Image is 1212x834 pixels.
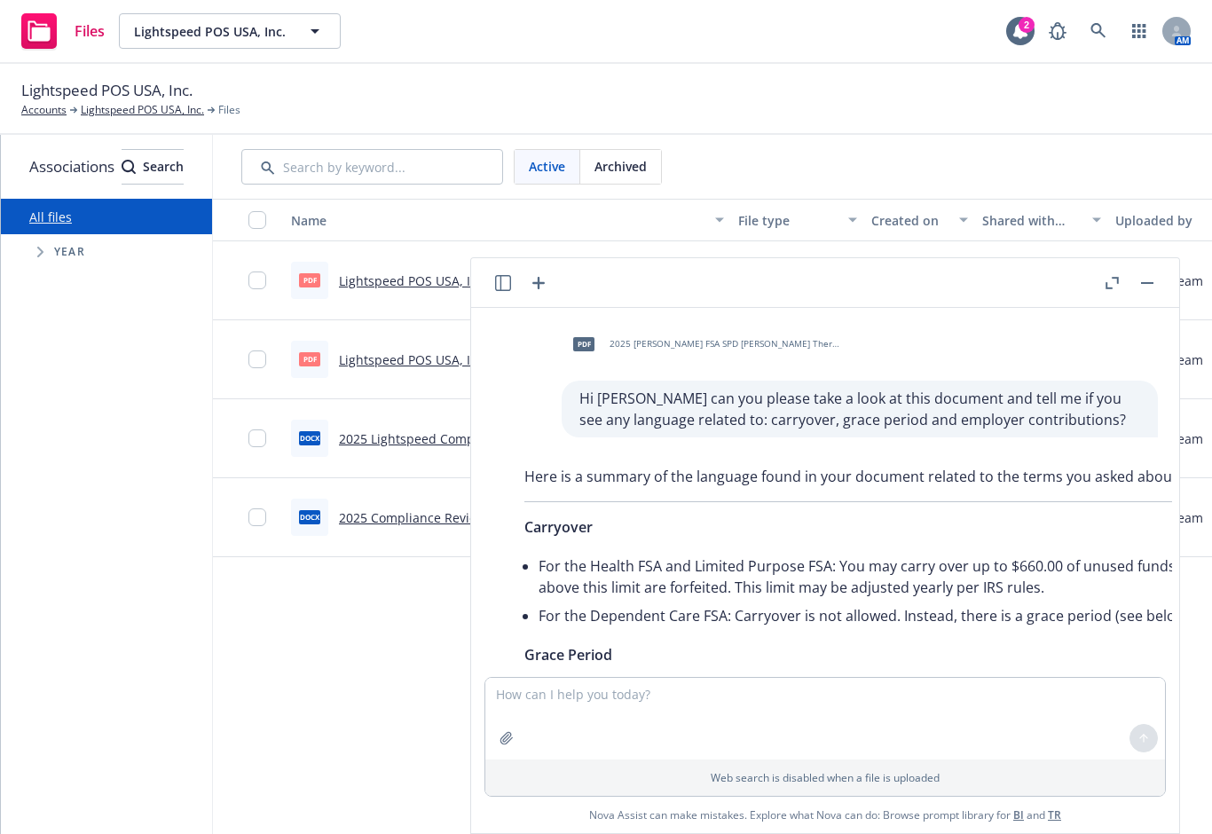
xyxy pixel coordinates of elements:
[29,208,72,225] a: All files
[1019,17,1035,33] div: 2
[1,234,212,270] div: Tree Example
[1040,13,1075,49] a: Report a Bug
[299,510,320,523] span: docx
[248,508,266,526] input: Toggle Row Selected
[81,102,204,118] a: Lightspeed POS USA, Inc.
[248,429,266,447] input: Toggle Row Selected
[54,247,85,257] span: Year
[573,337,594,350] span: pdf
[122,150,184,184] div: Search
[738,211,838,230] div: File type
[594,157,647,176] span: Archived
[524,517,593,537] span: Carryover
[982,211,1082,230] div: Shared with client
[29,155,114,178] span: Associations
[589,797,1061,833] span: Nova Assist can make mistakes. Explore what Nova can do: Browse prompt library for and
[562,322,846,366] div: pdf2025 [PERSON_NAME] FSA SPD [PERSON_NAME] Therapeutics.pdf
[1048,807,1061,822] a: TR
[248,350,266,368] input: Toggle Row Selected
[134,22,287,41] span: Lightspeed POS USA, Inc.
[21,102,67,118] a: Accounts
[241,149,503,185] input: Search by keyword...
[529,157,565,176] span: Active
[122,149,184,185] button: SearchSearch
[864,199,975,241] button: Created on
[218,102,240,118] span: Files
[21,79,193,102] span: Lightspeed POS USA, Inc.
[1121,13,1157,49] a: Switch app
[339,351,602,368] a: Lightspeed POS USA, Inc. Wrap Plan Doc.pdf
[299,352,320,366] span: pdf
[1081,13,1116,49] a: Search
[248,271,266,289] input: Toggle Row Selected
[871,211,948,230] div: Created on
[496,770,1154,785] p: Web search is disabled when a file is uploaded
[524,645,612,665] span: Grace Period
[122,160,136,174] svg: Search
[299,431,320,445] span: docx
[299,273,320,287] span: pdf
[731,199,864,241] button: File type
[14,6,112,56] a: Files
[339,509,574,526] a: 2025 Compliance Review Checklist.docx
[75,24,105,38] span: Files
[119,13,341,49] button: Lightspeed POS USA, Inc.
[579,388,1140,430] p: Hi [PERSON_NAME] can you please take a look at this document and tell me if you see any language ...
[975,199,1108,241] button: Shared with client
[339,272,574,289] a: Lightspeed POS USA, Inc. Wrap SPD.pdf
[339,430,598,447] a: 2025 Lightspeed Compliance Checklist.docx
[291,211,704,230] div: Name
[248,211,266,229] input: Select all
[610,338,842,350] span: 2025 [PERSON_NAME] FSA SPD [PERSON_NAME] Therapeutics.pdf
[1013,807,1024,822] a: BI
[284,199,731,241] button: Name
